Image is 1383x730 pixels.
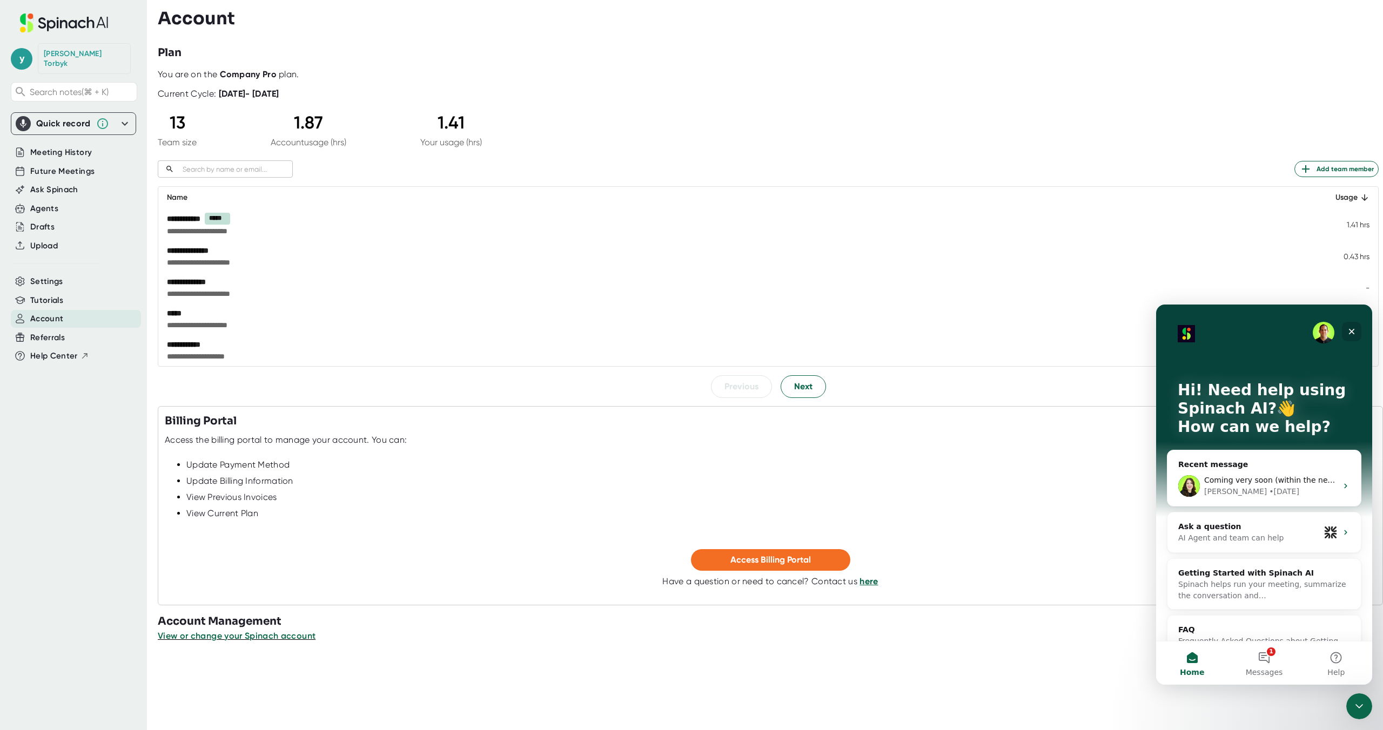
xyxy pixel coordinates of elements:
span: Search notes (⌘ + K) [30,87,109,97]
h3: Billing Portal [165,413,237,429]
div: Usage [1315,191,1369,204]
td: - [1306,272,1378,303]
button: Add team member [1294,161,1379,177]
div: Ask a question [22,217,164,228]
button: Tutorials [30,294,63,307]
b: [DATE] - [DATE] [219,89,279,99]
div: Your usage (hrs) [420,137,482,147]
button: Previous [711,375,772,398]
h3: Account Management [158,613,1383,630]
span: Help [171,364,189,371]
button: Referrals [30,332,65,344]
span: Spinach helps run your meeting, summarize the conversation and… [22,275,190,295]
button: Settings [30,275,63,288]
button: Upload [30,240,58,252]
button: Ask Spinach [30,184,78,196]
div: AI Agent and team can help [22,228,164,239]
div: Current Cycle: [158,89,279,99]
div: 1.41 [420,112,482,133]
button: Drafts [30,221,55,233]
button: Messages [72,337,144,380]
b: Company Pro [220,69,277,79]
div: Close [186,17,205,37]
h3: Plan [158,45,182,61]
button: Help Center [30,350,89,362]
button: Agents [30,202,58,215]
div: FAQFrequently Asked Questions about Getting Started,… [11,311,205,362]
button: Meeting History [30,146,92,159]
div: Update Billing Information [186,476,1376,486]
h3: Account [158,8,235,29]
span: Home [24,364,48,371]
div: Update Payment Method [186,459,1376,470]
span: Next [794,380,813,393]
span: Frequently Asked Questions about Getting Started,… [22,332,182,352]
div: Team size [158,137,197,147]
button: Access Billing Portal [691,549,850,571]
div: Have a question or need to cancel? Contact us [662,576,878,587]
iframe: Intercom live chat [1156,305,1372,685]
div: Account usage (hrs) [271,137,346,147]
span: y [11,48,32,70]
div: Quick record [36,118,91,129]
button: Help [144,337,216,380]
span: Help Center [30,350,78,362]
div: Getting Started with Spinach AI [22,263,194,274]
iframe: Intercom live chat [1346,693,1372,719]
div: [PERSON_NAME] [48,181,111,193]
div: View Current Plan [186,508,1376,519]
div: You are on the plan. [158,69,1379,80]
img: Profile image for Fin [168,221,181,234]
button: View or change your Spinach account [158,630,315,643]
span: Access Billing Portal [730,555,811,565]
div: Yurii Torbyk [44,49,125,68]
div: Ask a questionAI Agent and team can helpProfile image for Fin [11,207,205,248]
button: Future Meetings [30,165,95,178]
span: View or change your Spinach account [158,631,315,641]
div: Name [167,191,1298,204]
span: Add team member [1299,163,1374,175]
div: Getting Started with Spinach AISpinach helps run your meeting, summarize the conversation and… [11,254,205,306]
a: here [860,576,878,586]
span: Previous [724,380,758,393]
div: 13 [158,112,197,133]
button: Next [781,375,826,398]
input: Search by name or email... [178,163,293,175]
div: • [DATE] [113,181,143,193]
div: FAQ [22,320,194,331]
td: 0.43 hrs [1306,241,1378,272]
td: 1.41 hrs [1306,208,1378,240]
span: Messages [90,364,127,371]
div: View Previous Invoices [186,492,1376,503]
button: Account [30,313,63,325]
div: Access the billing portal to manage your account. You can: [165,435,407,445]
td: - [1306,303,1378,335]
span: Coming very soon (within the next 2 weeks) videos will be automatically sent to your Google Drive [48,171,423,180]
div: 1.87 [271,112,346,133]
div: Quick record [16,113,131,134]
